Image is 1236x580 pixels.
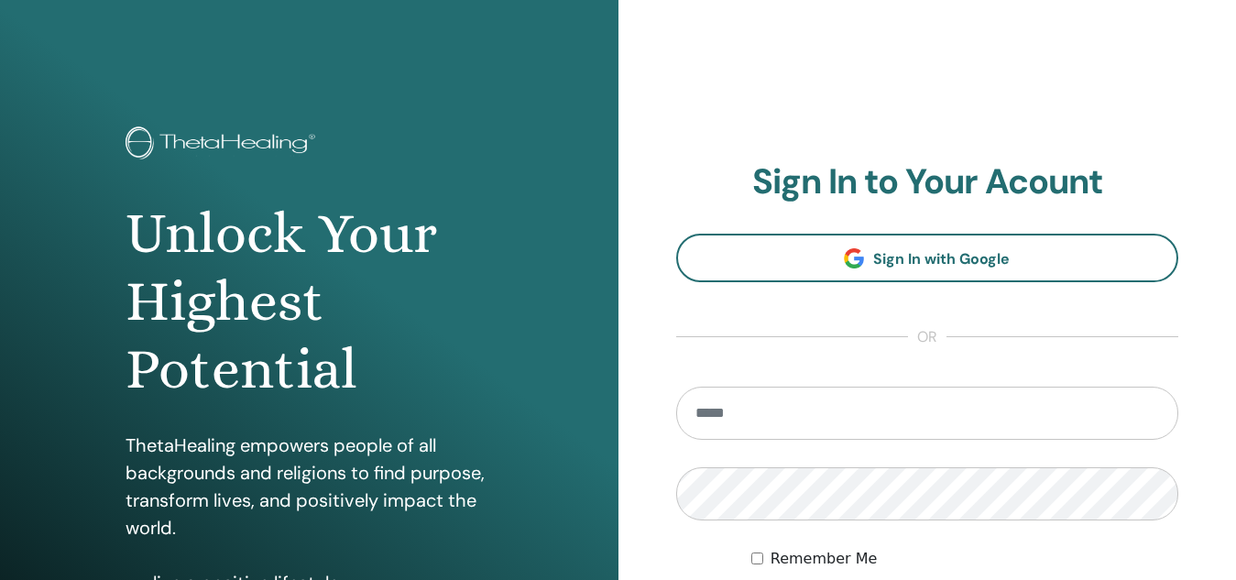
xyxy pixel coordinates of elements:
a: Sign In with Google [676,234,1179,282]
span: Sign In with Google [873,249,1010,268]
h1: Unlock Your Highest Potential [126,200,492,404]
label: Remember Me [771,548,878,570]
div: Keep me authenticated indefinitely or until I manually logout [751,548,1178,570]
p: ThetaHealing empowers people of all backgrounds and religions to find purpose, transform lives, a... [126,432,492,542]
h2: Sign In to Your Acount [676,161,1179,203]
span: or [908,326,946,348]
